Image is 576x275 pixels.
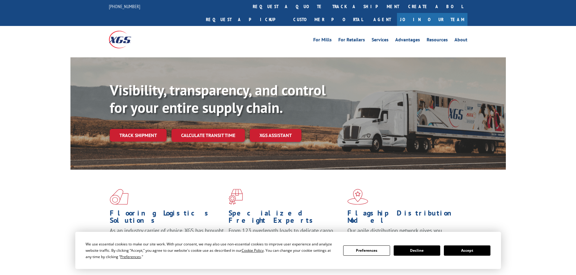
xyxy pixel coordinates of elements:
[338,37,365,44] a: For Retailers
[229,209,343,227] h1: Specialized Freight Experts
[110,129,167,142] a: Track shipment
[367,13,397,26] a: Agent
[427,37,448,44] a: Resources
[289,13,367,26] a: Customer Portal
[397,13,467,26] a: Join Our Team
[347,189,368,205] img: xgs-icon-flagship-distribution-model-red
[229,189,243,205] img: xgs-icon-focused-on-flooring-red
[171,129,245,142] a: Calculate transit time
[86,241,336,260] div: We use essential cookies to make our site work. With your consent, we may also use non-essential ...
[347,227,459,241] span: Our agile distribution network gives you nationwide inventory management on demand.
[395,37,420,44] a: Advantages
[372,37,389,44] a: Services
[201,13,289,26] a: Request a pickup
[250,129,301,142] a: XGS ASSISTANT
[75,232,501,269] div: Cookie Consent Prompt
[394,245,440,256] button: Decline
[110,81,326,117] b: Visibility, transparency, and control for your entire supply chain.
[120,254,141,259] span: Preferences
[110,209,224,227] h1: Flooring Logistics Solutions
[444,245,490,256] button: Accept
[110,189,129,205] img: xgs-icon-total-supply-chain-intelligence-red
[110,227,224,248] span: As an industry carrier of choice, XGS has brought innovation and dedication to flooring logistics...
[109,3,140,9] a: [PHONE_NUMBER]
[454,37,467,44] a: About
[313,37,332,44] a: For Mills
[347,209,462,227] h1: Flagship Distribution Model
[229,227,343,254] p: From 123 overlength loads to delicate cargo, our experienced staff knows the best way to move you...
[343,245,390,256] button: Preferences
[242,248,264,253] span: Cookie Policy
